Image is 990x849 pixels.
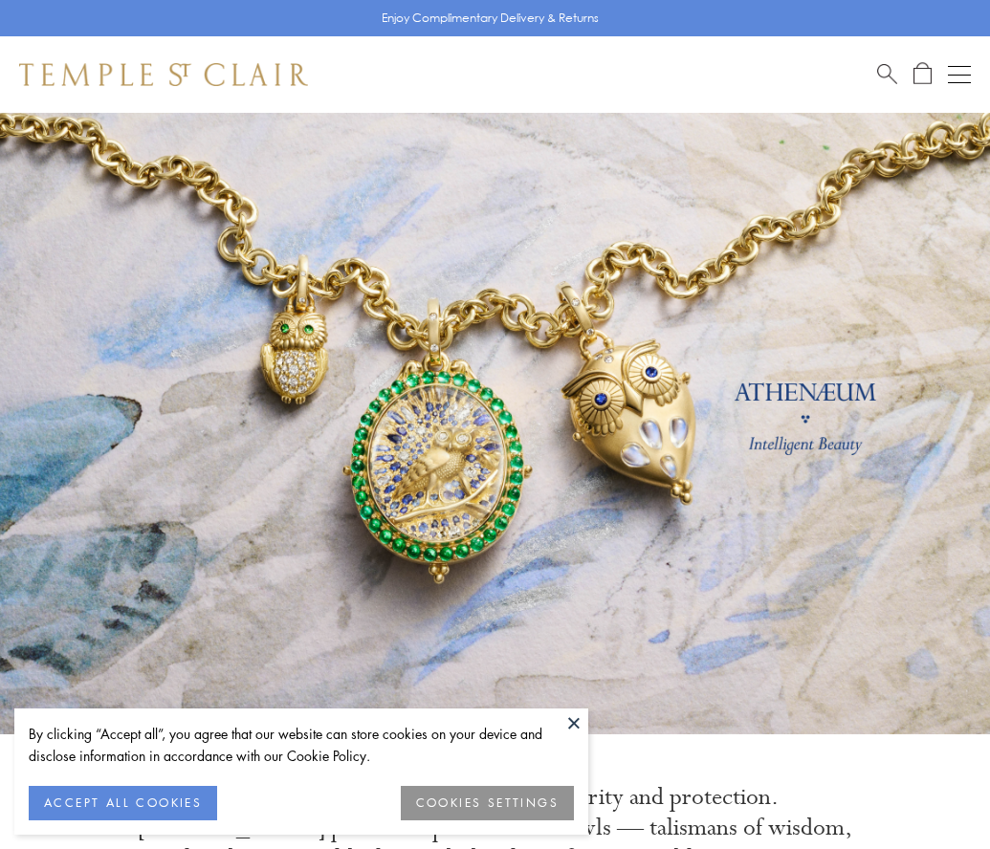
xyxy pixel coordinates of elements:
[29,723,574,767] div: By clicking “Accept all”, you agree that our website can store cookies on your device and disclos...
[401,786,574,820] button: COOKIES SETTINGS
[877,62,897,86] a: Search
[382,9,599,28] p: Enjoy Complimentary Delivery & Returns
[948,63,971,86] button: Open navigation
[19,63,308,86] img: Temple St. Clair
[29,786,217,820] button: ACCEPT ALL COOKIES
[913,62,932,86] a: Open Shopping Bag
